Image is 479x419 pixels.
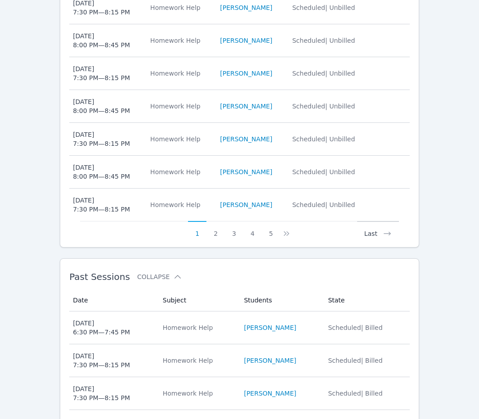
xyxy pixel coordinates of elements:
a: [PERSON_NAME] [244,389,296,398]
div: [DATE] 7:30 PM — 8:15 PM [73,384,130,402]
a: [PERSON_NAME] [244,356,296,365]
div: Homework Help [150,200,209,209]
a: [PERSON_NAME] [220,200,272,209]
tr: [DATE]7:30 PM—8:15 PMHomework Help[PERSON_NAME]Scheduled| Unbilled [69,189,410,221]
span: Scheduled | Unbilled [292,168,355,176]
span: Scheduled | Billed [328,357,382,364]
div: Homework Help [150,102,209,111]
th: State [322,289,409,311]
a: [PERSON_NAME] [220,69,272,78]
tr: [DATE]8:00 PM—8:45 PMHomework Help[PERSON_NAME]Scheduled| Unbilled [69,90,410,123]
div: [DATE] 6:30 PM — 7:45 PM [73,319,130,337]
div: [DATE] 8:00 PM — 8:45 PM [73,97,130,115]
div: Homework Help [150,167,209,176]
button: 3 [225,221,243,238]
button: 5 [262,221,280,238]
button: 1 [188,221,206,238]
button: Collapse [137,272,182,281]
tr: [DATE]7:30 PM—8:15 PMHomework Help[PERSON_NAME]Scheduled| Billed [69,344,410,377]
div: Homework Help [150,135,209,144]
span: Past Sessions [69,271,130,282]
th: Date [69,289,157,311]
button: 2 [206,221,225,238]
span: Scheduled | Unbilled [292,4,355,11]
span: Scheduled | Billed [328,324,382,331]
tr: [DATE]7:30 PM—8:15 PMHomework Help[PERSON_NAME]Scheduled| Unbilled [69,123,410,156]
span: Scheduled | Unbilled [292,201,355,208]
button: 4 [243,221,262,238]
a: [PERSON_NAME] [220,167,272,176]
a: [PERSON_NAME] [220,3,272,12]
span: Scheduled | Unbilled [292,70,355,77]
div: Homework Help [163,323,233,332]
tr: [DATE]8:00 PM—8:45 PMHomework Help[PERSON_NAME]Scheduled| Unbilled [69,156,410,189]
div: Homework Help [150,69,209,78]
span: Scheduled | Unbilled [292,103,355,110]
th: Subject [157,289,239,311]
div: Homework Help [163,356,233,365]
tr: [DATE]8:00 PM—8:45 PMHomework Help[PERSON_NAME]Scheduled| Unbilled [69,24,410,57]
span: Scheduled | Billed [328,390,382,397]
div: [DATE] 7:30 PM — 8:15 PM [73,130,130,148]
span: Scheduled | Unbilled [292,135,355,143]
a: [PERSON_NAME] [220,135,272,144]
div: Homework Help [150,3,209,12]
tr: [DATE]6:30 PM—7:45 PMHomework Help[PERSON_NAME]Scheduled| Billed [69,311,410,344]
div: [DATE] 7:30 PM — 8:15 PM [73,196,130,214]
button: Last [357,221,399,238]
span: Scheduled | Unbilled [292,37,355,44]
div: Homework Help [150,36,209,45]
div: [DATE] 8:00 PM — 8:45 PM [73,32,130,50]
a: [PERSON_NAME] [220,102,272,111]
div: [DATE] 8:00 PM — 8:45 PM [73,163,130,181]
div: [DATE] 7:30 PM — 8:15 PM [73,64,130,82]
a: [PERSON_NAME] [244,323,296,332]
tr: [DATE]7:30 PM—8:15 PMHomework Help[PERSON_NAME]Scheduled| Unbilled [69,57,410,90]
th: Students [238,289,322,311]
div: Homework Help [163,389,233,398]
tr: [DATE]7:30 PM—8:15 PMHomework Help[PERSON_NAME]Scheduled| Billed [69,377,410,410]
div: [DATE] 7:30 PM — 8:15 PM [73,351,130,369]
a: [PERSON_NAME] [220,36,272,45]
